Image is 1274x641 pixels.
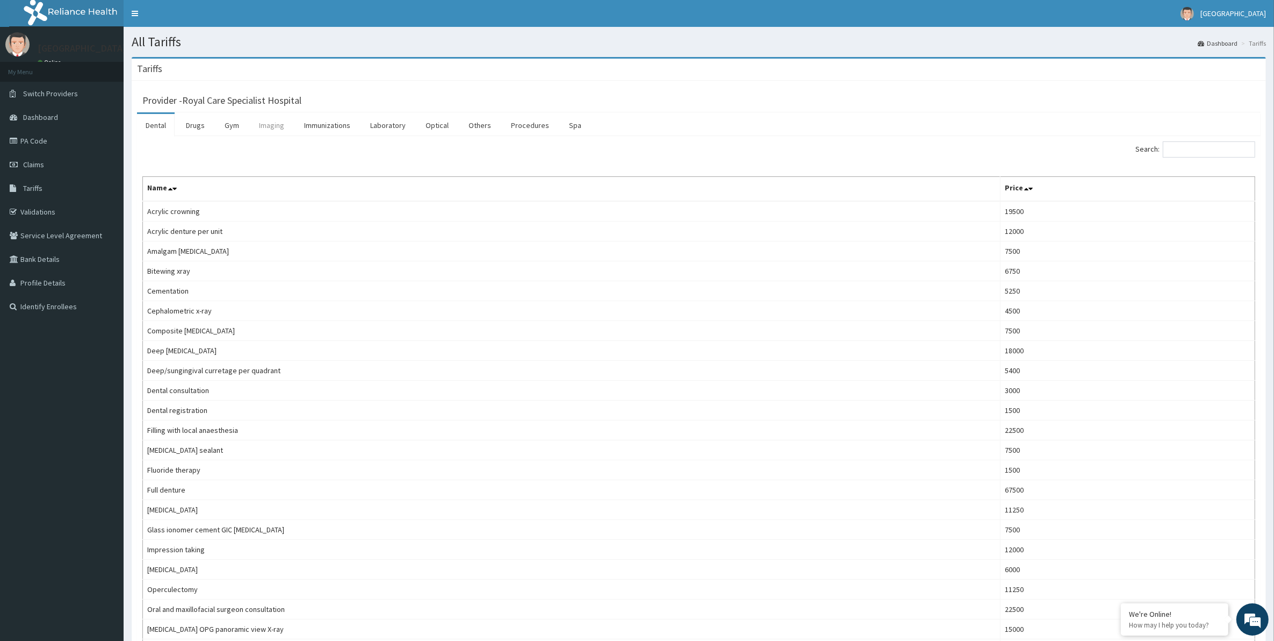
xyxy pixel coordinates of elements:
td: Dental registration [143,401,1001,421]
td: 6000 [1001,560,1255,580]
td: 5250 [1001,281,1255,301]
a: Procedures [502,114,558,137]
a: Online [38,59,63,66]
td: 6750 [1001,261,1255,281]
a: Spa [560,114,590,137]
a: Imaging [250,114,293,137]
td: Amalgam [MEDICAL_DATA] [143,241,1001,261]
td: 7500 [1001,241,1255,261]
td: Acrylic denture per unit [143,222,1001,241]
span: Tariffs [23,183,42,193]
li: Tariffs [1239,39,1266,48]
p: How may I help you today? [1129,621,1220,630]
td: 7500 [1001,440,1255,460]
th: Price [1001,177,1255,202]
input: Search: [1163,141,1255,158]
td: Impression taking [143,540,1001,560]
a: Gym [216,114,248,137]
img: User Image [5,32,30,56]
h3: Provider - Royal Care Specialist Hospital [142,96,301,105]
td: Deep [MEDICAL_DATA] [143,341,1001,361]
td: [MEDICAL_DATA] sealant [143,440,1001,460]
td: Dental consultation [143,381,1001,401]
span: [GEOGRAPHIC_DATA] [1200,9,1266,18]
td: Full denture [143,480,1001,500]
a: Dashboard [1198,39,1237,48]
td: 18000 [1001,341,1255,361]
td: 7500 [1001,321,1255,341]
h3: Tariffs [137,64,162,74]
span: Switch Providers [23,89,78,98]
a: Drugs [177,114,213,137]
span: Claims [23,160,44,169]
td: 3000 [1001,381,1255,401]
td: Composite [MEDICAL_DATA] [143,321,1001,341]
td: [MEDICAL_DATA] [143,500,1001,520]
td: 11250 [1001,580,1255,600]
td: Fluoride therapy [143,460,1001,480]
td: 22500 [1001,600,1255,619]
td: 7500 [1001,520,1255,540]
a: Optical [417,114,457,137]
td: Filling with local anaesthesia [143,421,1001,440]
td: 1500 [1001,460,1255,480]
a: Laboratory [362,114,414,137]
td: Cephalometric x-ray [143,301,1001,321]
td: 15000 [1001,619,1255,639]
td: 12000 [1001,540,1255,560]
td: 1500 [1001,401,1255,421]
p: [GEOGRAPHIC_DATA] [38,44,126,53]
td: 22500 [1001,421,1255,440]
a: Others [460,114,500,137]
td: [MEDICAL_DATA] [143,560,1001,580]
td: 4500 [1001,301,1255,321]
td: Oral and maxillofacial surgeon consultation [143,600,1001,619]
th: Name [143,177,1001,202]
td: Operculectomy [143,580,1001,600]
span: Dashboard [23,112,58,122]
td: Deep/sungingival curretage per quadrant [143,361,1001,381]
td: [MEDICAL_DATA] OPG panoramic view X-ray [143,619,1001,639]
td: 11250 [1001,500,1255,520]
td: Acrylic crowning [143,201,1001,222]
td: 5400 [1001,361,1255,381]
td: Cementation [143,281,1001,301]
a: Immunizations [296,114,359,137]
img: User Image [1181,7,1194,20]
div: We're Online! [1129,609,1220,619]
td: Glass ionomer cement GIC [MEDICAL_DATA] [143,520,1001,540]
td: 19500 [1001,201,1255,222]
h1: All Tariffs [132,35,1266,49]
a: Dental [137,114,175,137]
td: 12000 [1001,222,1255,241]
td: 67500 [1001,480,1255,500]
td: Bitewing xray [143,261,1001,281]
label: Search: [1135,141,1255,158]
